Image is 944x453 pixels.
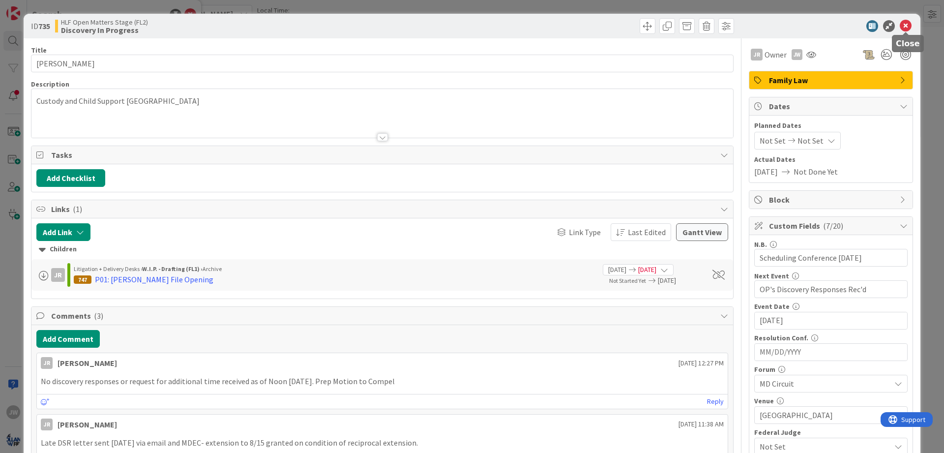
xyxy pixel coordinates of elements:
div: Children [39,244,726,255]
button: Last Edited [611,223,671,241]
p: Custody and Child Support [GEOGRAPHIC_DATA] [36,95,728,107]
span: Support [21,1,45,13]
span: MD Circuit [760,378,890,390]
input: MM/DD/YYYY [760,344,902,361]
span: ( 3 ) [94,311,103,321]
button: Add Link [36,223,90,241]
span: [DATE] 11:38 AM [678,419,724,429]
span: Not Done Yet [794,166,838,178]
span: Owner [765,49,787,60]
div: Event Date [754,303,908,310]
div: JR [41,419,53,430]
b: 735 [38,21,50,31]
span: Last Edited [628,226,666,238]
button: Add Comment [36,330,100,348]
span: Litigation + Delivery Desks › [74,265,142,272]
div: JW [792,49,802,60]
label: Title [31,46,47,55]
span: Not Started Yet [609,277,646,284]
span: Not Set [797,135,824,147]
span: ( 1 ) [73,204,82,214]
div: JR [51,268,65,282]
div: P01: [PERSON_NAME] File Opening [95,273,213,285]
p: Late DSR letter sent [DATE] via email and MDEC- extension to 8/15 granted on condition of recipro... [41,437,724,449]
span: Custom Fields [769,220,895,232]
p: No discovery responses or request for additional time received as of Noon [DATE]. Prep Motion to ... [41,376,724,387]
span: HLF Open Matters Stage (FL2) [61,18,148,26]
span: Comments [51,310,715,322]
span: [DATE] [754,166,778,178]
span: Planned Dates [754,121,908,131]
button: Gantt View [676,223,728,241]
a: Reply [707,395,724,408]
span: Family Law [769,74,895,86]
input: MM/DD/YYYY [760,312,902,329]
label: Next Event [754,272,789,280]
span: Tasks [51,149,715,161]
span: Description [31,80,69,89]
div: JR [751,49,763,60]
h5: Close [896,39,920,48]
span: [GEOGRAPHIC_DATA] [760,409,890,421]
span: Links [51,203,715,215]
div: Forum [754,366,908,373]
div: [PERSON_NAME] [58,419,117,430]
label: N.B. [754,240,767,249]
span: ( 7/20 ) [823,221,843,231]
div: [PERSON_NAME] [58,357,117,369]
span: Actual Dates [754,154,908,165]
span: [DATE] [608,265,626,275]
span: [DATE] 12:27 PM [678,358,724,368]
span: Not Set [760,135,786,147]
input: type card name here... [31,55,734,72]
b: Discovery In Progress [61,26,148,34]
b: W.I.P. - Drafting (FL1) › [142,265,203,272]
span: [DATE] [658,275,701,286]
div: Federal Judge [754,429,908,436]
div: JR [41,357,53,369]
button: Add Checklist [36,169,105,187]
span: Archive [203,265,222,272]
span: Block [769,194,895,206]
span: Link Type [569,226,601,238]
div: 747 [74,275,91,284]
div: Resolution Conf. [754,334,908,341]
div: Venue [754,397,908,404]
span: ID [31,20,50,32]
span: [DATE] [638,265,656,275]
span: Dates [769,100,895,112]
